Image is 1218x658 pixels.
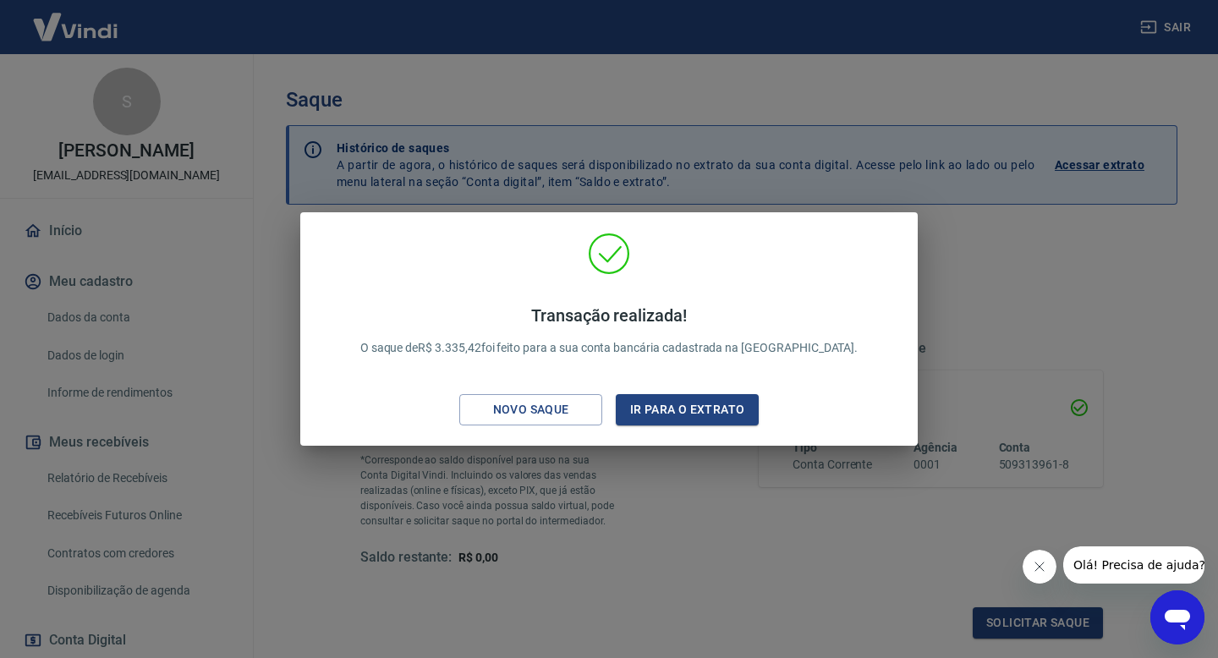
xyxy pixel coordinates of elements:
[1063,546,1204,584] iframe: Message from company
[1023,550,1056,584] iframe: Close message
[10,12,142,25] span: Olá! Precisa de ajuda?
[459,394,602,425] button: Novo saque
[1150,590,1204,644] iframe: Button to launch messaging window
[360,305,859,357] p: O saque de R$ 3.335,42 foi feito para a sua conta bancária cadastrada na [GEOGRAPHIC_DATA].
[616,394,759,425] button: Ir para o extrato
[473,399,590,420] div: Novo saque
[360,305,859,326] h4: Transação realizada!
